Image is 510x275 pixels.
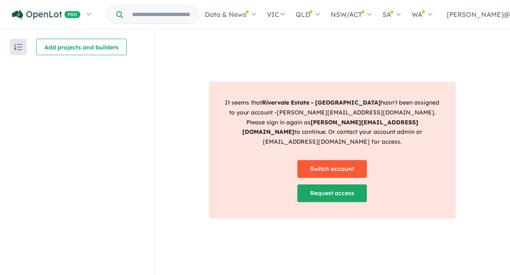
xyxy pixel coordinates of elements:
[297,160,367,178] a: Switch account
[242,119,418,136] strong: [PERSON_NAME][EMAIL_ADDRESS][DOMAIN_NAME]
[14,44,22,50] img: sort.svg
[36,39,127,55] button: Add projects and builders
[262,99,381,106] strong: Rivervale Estate - [GEOGRAPHIC_DATA]
[125,6,197,23] input: Try estate name, suburb, builder or developer
[297,184,367,202] a: Request access
[12,10,81,20] img: Openlot PRO Logo White
[223,98,442,147] p: It seems that hasn't been assigned to your account - [PERSON_NAME][EMAIL_ADDRESS][DOMAIN_NAME] . ...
